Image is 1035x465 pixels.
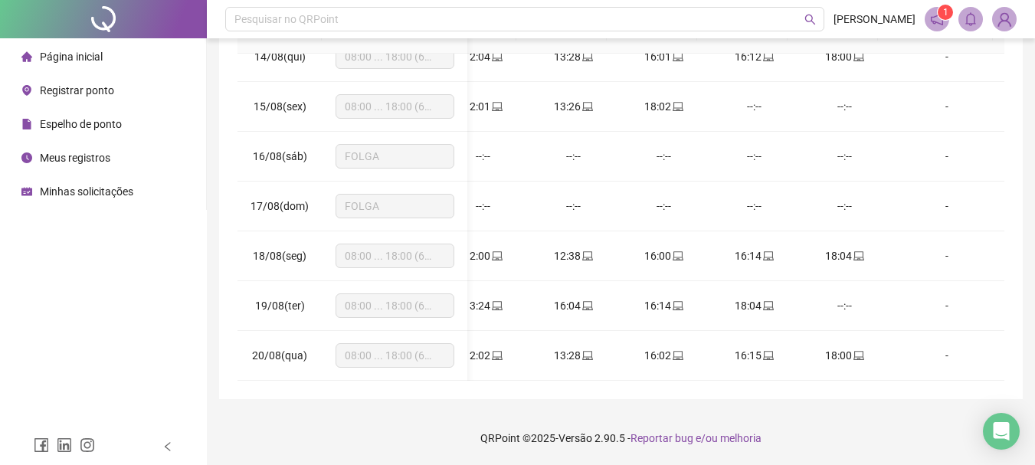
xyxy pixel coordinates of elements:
[811,48,877,65] div: 18:00
[671,51,683,62] span: laptop
[450,347,516,364] div: 12:02
[762,51,774,62] span: laptop
[804,14,816,25] span: search
[255,300,305,312] span: 19/08(ter)
[902,297,992,314] div: -
[21,186,32,197] span: schedule
[207,411,1035,465] footer: QRPoint © 2025 - 2.90.5 -
[581,300,593,311] span: laptop
[762,300,774,311] span: laptop
[721,297,787,314] div: 18:04
[252,349,307,362] span: 20/08(qua)
[450,98,516,115] div: 12:01
[490,51,503,62] span: laptop
[630,247,696,264] div: 16:00
[811,148,877,165] div: --:--
[40,84,114,97] span: Registrar ponto
[254,100,306,113] span: 15/08(sex)
[671,300,683,311] span: laptop
[40,51,103,63] span: Página inicial
[21,119,32,129] span: file
[671,251,683,261] span: laptop
[581,251,593,261] span: laptop
[811,347,877,364] div: 18:00
[834,11,915,28] span: [PERSON_NAME]
[490,101,503,112] span: laptop
[540,297,606,314] div: 16:04
[852,350,864,361] span: laptop
[630,432,762,444] span: Reportar bug e/ou melhoria
[254,51,306,63] span: 14/08(qui)
[930,12,944,26] span: notification
[630,48,696,65] div: 16:01
[993,8,1016,31] img: 89349
[581,350,593,361] span: laptop
[57,437,72,453] span: linkedin
[983,413,1020,450] div: Open Intercom Messenger
[253,250,306,262] span: 18/08(seg)
[540,98,606,115] div: 13:26
[490,350,503,361] span: laptop
[902,198,992,214] div: -
[450,198,516,214] div: --:--
[40,152,110,164] span: Meus registros
[253,150,307,162] span: 16/08(sáb)
[540,48,606,65] div: 13:28
[902,347,992,364] div: -
[450,247,516,264] div: 12:00
[964,12,978,26] span: bell
[540,198,606,214] div: --:--
[721,247,787,264] div: 16:14
[721,48,787,65] div: 16:12
[21,85,32,96] span: environment
[630,98,696,115] div: 18:02
[490,300,503,311] span: laptop
[902,98,992,115] div: -
[581,51,593,62] span: laptop
[345,145,445,168] span: FOLGA
[34,437,49,453] span: facebook
[345,344,445,367] span: 08:00 ... 18:00 (6 HORAS)
[902,247,992,264] div: -
[811,247,877,264] div: 18:04
[345,45,445,68] span: 08:00 ... 18:00 (6 HORAS)
[943,7,948,18] span: 1
[540,148,606,165] div: --:--
[811,297,877,314] div: --:--
[630,347,696,364] div: 16:02
[811,198,877,214] div: --:--
[450,48,516,65] div: 12:04
[630,148,696,165] div: --:--
[540,347,606,364] div: 13:28
[40,185,133,198] span: Minhas solicitações
[345,244,445,267] span: 08:00 ... 18:00 (6 HORAS)
[40,118,122,130] span: Espelho de ponto
[251,200,309,212] span: 17/08(dom)
[630,198,696,214] div: --:--
[21,152,32,163] span: clock-circle
[938,5,953,20] sup: 1
[762,350,774,361] span: laptop
[721,347,787,364] div: 16:15
[671,350,683,361] span: laptop
[852,51,864,62] span: laptop
[721,198,787,214] div: --:--
[540,247,606,264] div: 12:38
[581,101,593,112] span: laptop
[450,297,516,314] div: 13:24
[450,148,516,165] div: --:--
[671,101,683,112] span: laptop
[345,95,445,118] span: 08:00 ... 18:00 (6 HORAS)
[345,294,445,317] span: 08:00 ... 18:00 (6 HORAS)
[345,195,445,218] span: FOLGA
[630,297,696,314] div: 16:14
[558,432,592,444] span: Versão
[902,48,992,65] div: -
[762,251,774,261] span: laptop
[490,251,503,261] span: laptop
[902,148,992,165] div: -
[21,51,32,62] span: home
[811,98,877,115] div: --:--
[721,98,787,115] div: --:--
[852,251,864,261] span: laptop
